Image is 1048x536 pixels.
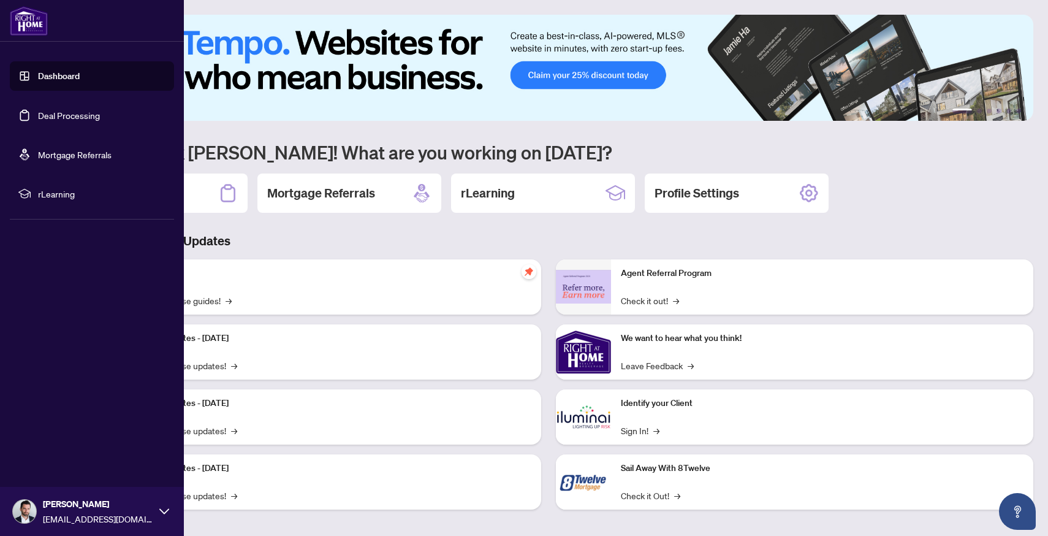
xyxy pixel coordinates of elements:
a: Sign In!→ [621,424,659,437]
span: rLearning [38,187,165,201]
span: → [674,489,680,502]
button: Open asap [999,493,1036,530]
a: Deal Processing [38,110,100,121]
span: → [688,359,694,372]
button: 4 [997,109,1001,113]
a: Mortgage Referrals [38,149,112,160]
span: pushpin [522,264,536,279]
span: [EMAIL_ADDRESS][DOMAIN_NAME] [43,512,153,526]
p: Sail Away With 8Twelve [621,462,1023,475]
h2: Profile Settings [655,185,739,202]
button: 6 [1016,109,1021,113]
span: → [673,294,679,307]
button: 5 [1006,109,1011,113]
a: Leave Feedback→ [621,359,694,372]
span: → [231,489,237,502]
p: We want to hear what you think! [621,332,1023,345]
button: 1 [952,109,972,113]
a: Check it out!→ [621,294,679,307]
img: Slide 0 [64,15,1033,121]
span: → [653,424,659,437]
a: Check it Out!→ [621,489,680,502]
img: Profile Icon [13,500,36,523]
p: Identify your Client [621,397,1023,410]
a: Dashboard [38,71,80,82]
h2: Mortgage Referrals [267,185,375,202]
img: Sail Away With 8Twelve [556,454,611,510]
h3: Brokerage & Industry Updates [64,232,1033,250]
img: logo [10,6,48,36]
span: → [231,424,237,437]
p: Platform Updates - [DATE] [129,462,531,475]
img: We want to hear what you think! [556,324,611,380]
span: → [231,359,237,372]
p: Self-Help [129,267,531,280]
button: 2 [977,109,982,113]
span: → [226,294,232,307]
h1: Welcome back [PERSON_NAME]! What are you working on [DATE]? [64,140,1033,164]
span: [PERSON_NAME] [43,497,153,511]
h2: rLearning [461,185,515,202]
img: Identify your Client [556,389,611,445]
p: Platform Updates - [DATE] [129,397,531,410]
p: Agent Referral Program [621,267,1023,280]
img: Agent Referral Program [556,270,611,304]
p: Platform Updates - [DATE] [129,332,531,345]
button: 3 [987,109,992,113]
